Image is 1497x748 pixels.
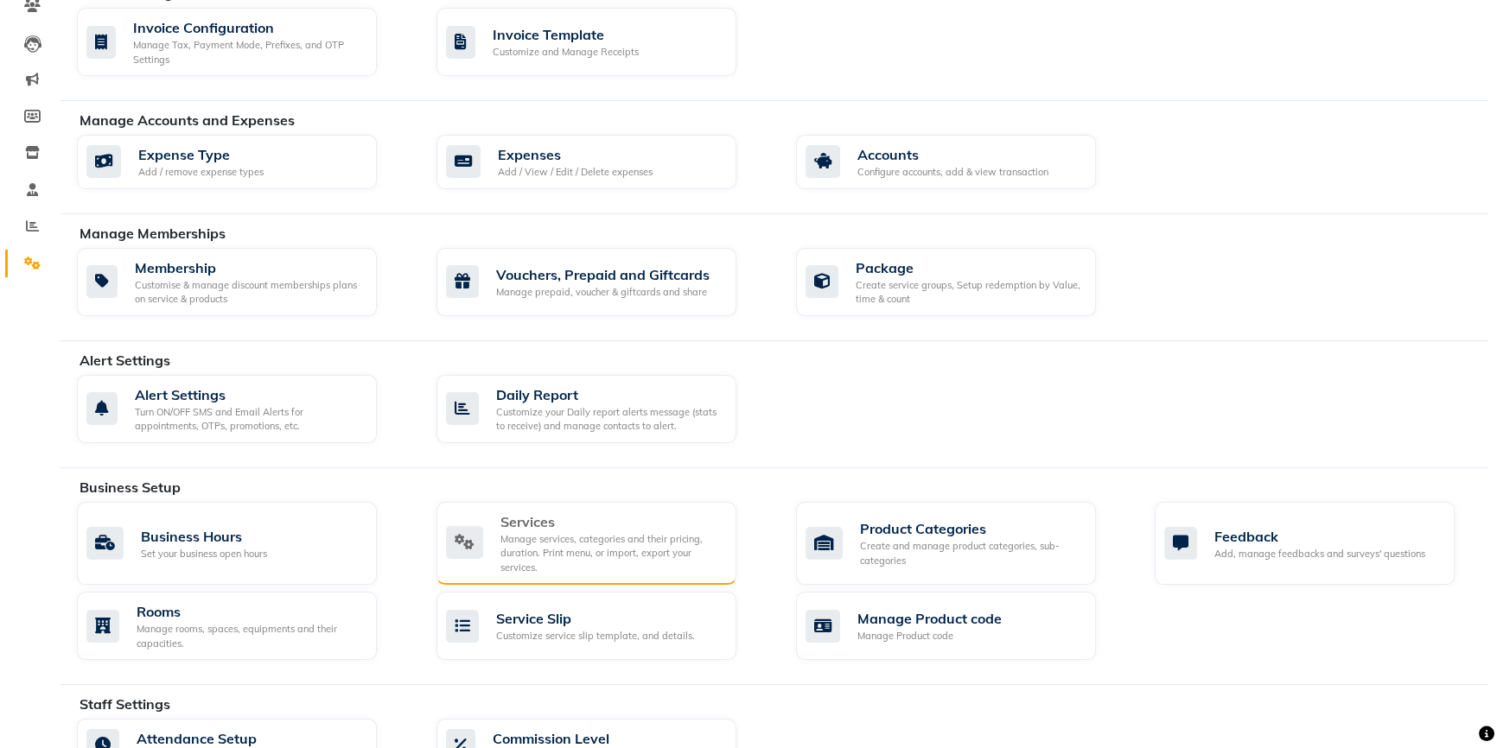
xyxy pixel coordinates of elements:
div: Customize your Daily report alerts message (stats to receive) and manage contacts to alert. [496,405,723,434]
div: Vouchers, Prepaid and Giftcards [496,264,710,285]
div: Package [856,257,1082,278]
a: Daily ReportCustomize your Daily report alerts message (stats to receive) and manage contacts to ... [436,375,770,443]
div: Manage rooms, spaces, equipments and their capacities. [137,622,363,650]
a: ExpensesAdd / View / Edit / Delete expenses [436,135,770,189]
div: Expenses [498,144,653,165]
div: Invoice Configuration [133,17,363,38]
a: MembershipCustomise & manage discount memberships plans on service & products [77,248,411,316]
a: PackageCreate service groups, Setup redemption by Value, time & count [796,248,1130,316]
div: Feedback [1214,526,1425,547]
div: Manage Product code [857,608,1002,629]
div: Customize service slip template, and details. [496,629,695,643]
div: Create service groups, Setup redemption by Value, time & count [856,278,1082,307]
a: Product CategoriesCreate and manage product categories, sub-categories [796,502,1130,586]
a: RoomsManage rooms, spaces, equipments and their capacities. [77,592,411,660]
a: Invoice TemplateCustomize and Manage Receipts [436,8,770,76]
a: Alert SettingsTurn ON/OFF SMS and Email Alerts for appointments, OTPs, promotions, etc. [77,375,411,443]
div: Customise & manage discount memberships plans on service & products [135,278,363,307]
div: Customize and Manage Receipts [493,45,639,60]
div: Membership [135,257,363,278]
div: Manage prepaid, voucher & giftcards and share [496,285,710,300]
div: Manage services, categories and their pricing, duration. Print menu, or import, export your servi... [500,532,723,575]
div: Rooms [137,601,363,622]
a: Invoice ConfigurationManage Tax, Payment Mode, Prefixes, and OTP Settings [77,8,411,76]
div: Daily Report [496,384,723,405]
div: Add / View / Edit / Delete expenses [498,165,653,180]
div: Set your business open hours [141,547,267,561]
div: Configure accounts, add & view transaction [857,165,1048,180]
div: Create and manage product categories, sub-categories [860,539,1082,567]
div: Manage Tax, Payment Mode, Prefixes, and OTP Settings [133,38,363,67]
div: Add, manage feedbacks and surveys' questions [1214,547,1425,561]
div: Expense Type [138,144,264,165]
div: Accounts [857,144,1048,165]
div: Business Hours [141,526,267,547]
div: Add / remove expense types [138,165,264,180]
a: Vouchers, Prepaid and GiftcardsManage prepaid, voucher & giftcards and share [436,248,770,316]
a: Service SlipCustomize service slip template, and details. [436,592,770,660]
a: AccountsConfigure accounts, add & view transaction [796,135,1130,189]
div: Services [500,511,723,532]
a: Expense TypeAdd / remove expense types [77,135,411,189]
div: Manage Product code [857,629,1002,643]
div: Product Categories [860,518,1082,539]
a: Business HoursSet your business open hours [77,502,411,586]
a: FeedbackAdd, manage feedbacks and surveys' questions [1155,502,1488,586]
a: ServicesManage services, categories and their pricing, duration. Print menu, or import, export yo... [436,502,770,586]
a: Manage Product codeManage Product code [796,592,1130,660]
div: Alert Settings [135,384,363,405]
div: Turn ON/OFF SMS and Email Alerts for appointments, OTPs, promotions, etc. [135,405,363,434]
div: Invoice Template [493,24,639,45]
div: Service Slip [496,608,695,629]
